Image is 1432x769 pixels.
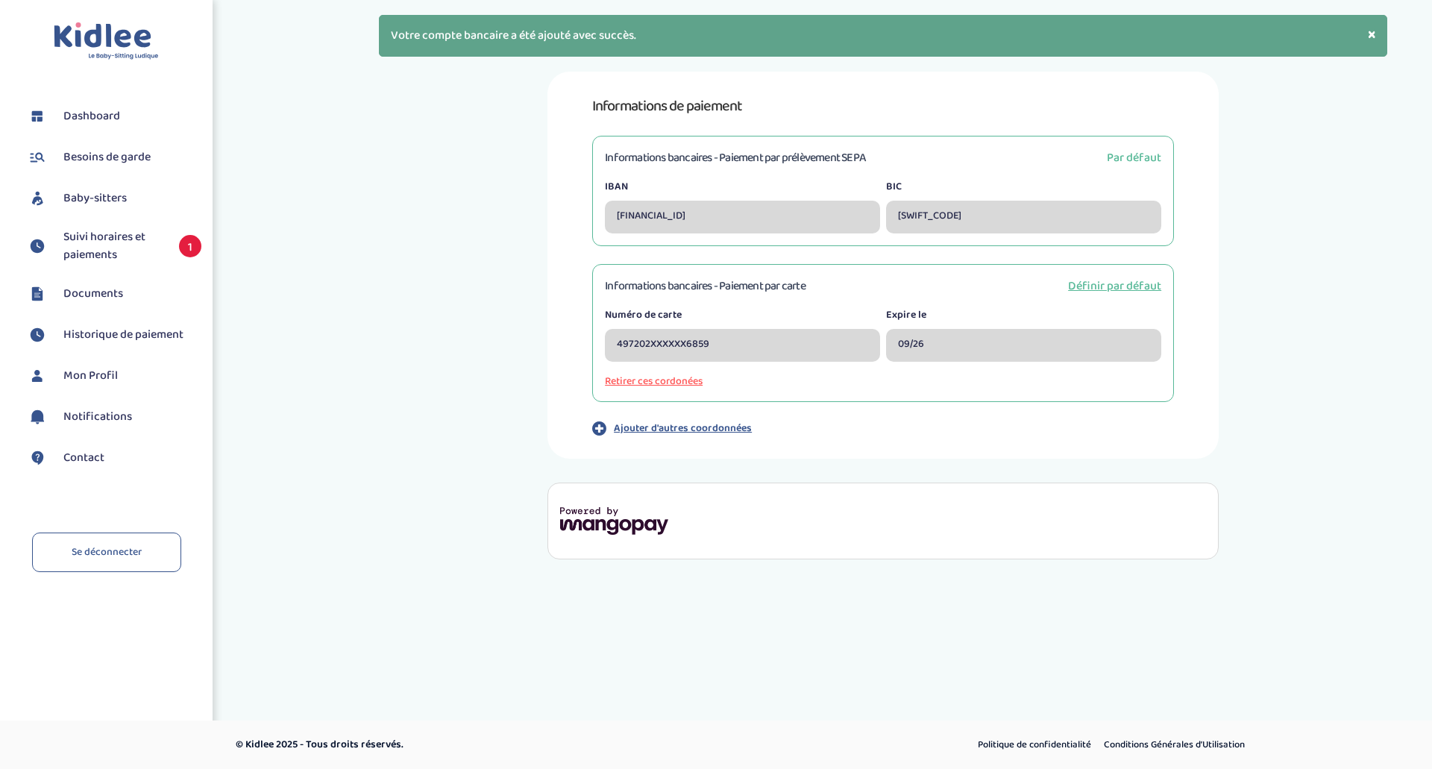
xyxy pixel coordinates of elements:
label: Numéro de carte [605,307,880,323]
img: babysitters.svg [26,187,48,210]
a: Besoins de garde [26,146,201,169]
a: Conditions Générales d’Utilisation [1099,735,1250,755]
div: Votre compte bancaire a été ajouté avec succès. [379,15,1387,57]
label: BIC [886,179,1161,195]
span: Dashboard [63,107,120,125]
label: Expire le [886,307,1161,323]
div: [SWIFT_CODE] [886,201,1161,233]
h3: Informations bancaires - Paiement par carte [605,277,805,295]
img: suivihoraire.svg [26,324,48,346]
span: Mon Profil [63,367,118,385]
a: Historique de paiement [26,324,201,346]
span: Suivi horaires et paiements [63,228,164,264]
div: [FINANCIAL_ID] [605,201,880,233]
button: × [1368,27,1375,43]
h1: Informations de paiement [592,94,1174,118]
h3: Informations bancaires - Paiement par prélèvement SEPA [605,148,866,167]
a: Contact [26,447,201,469]
a: Politique de confidentialité [973,735,1096,755]
span: Baby-sitters [63,189,127,207]
img: profil.svg [26,365,48,387]
div: 09/26 [886,329,1161,362]
img: contact.svg [26,447,48,469]
button: Définir par défaut [1068,277,1161,295]
button: Ajouter d'autres coordonnées [592,420,1174,436]
a: Notifications [26,406,201,428]
a: Mon Profil [26,365,201,387]
span: Besoins de garde [63,148,151,166]
span: Contact [63,449,104,467]
img: dashboard.svg [26,105,48,128]
div: 497202XXXXXX6859 [605,329,880,362]
img: logo.svg [54,22,159,60]
img: suivihoraire.svg [26,235,48,257]
img: documents.svg [26,283,48,305]
a: Baby-sitters [26,187,201,210]
span: Par défaut [1107,148,1161,167]
a: Dashboard [26,105,201,128]
button: Retirer ces cordonées [605,374,1161,389]
a: Suivi horaires et paiements 1 [26,228,201,264]
img: besoin.svg [26,146,48,169]
span: Notifications [63,408,132,426]
p: © Kidlee 2025 - Tous droits réservés. [236,737,779,753]
img: mangopay-logo [560,507,668,535]
label: IBAN [605,179,880,195]
span: 1 [179,235,201,257]
span: Historique de paiement [63,326,183,344]
a: Documents [26,283,201,305]
p: Ajouter d'autres coordonnées [614,421,752,436]
img: notification.svg [26,406,48,428]
span: Documents [63,285,123,303]
a: Se déconnecter [32,533,181,572]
